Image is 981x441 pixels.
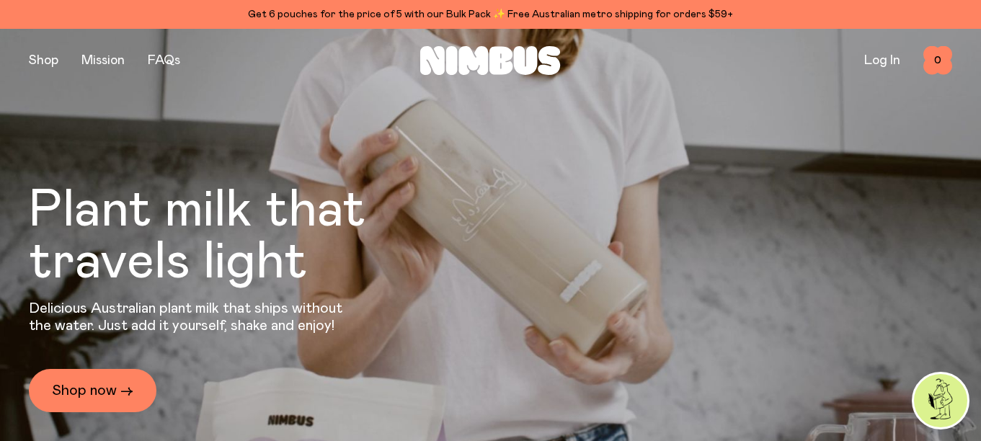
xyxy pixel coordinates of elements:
img: agent [914,374,967,427]
p: Delicious Australian plant milk that ships without the water. Just add it yourself, shake and enjoy! [29,300,352,334]
button: 0 [923,46,952,75]
a: FAQs [148,54,180,67]
a: Mission [81,54,125,67]
a: Shop now → [29,369,156,412]
a: Log In [864,54,900,67]
h1: Plant milk that travels light [29,184,444,288]
div: Get 6 pouches for the price of 5 with our Bulk Pack ✨ Free Australian metro shipping for orders $59+ [29,6,952,23]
